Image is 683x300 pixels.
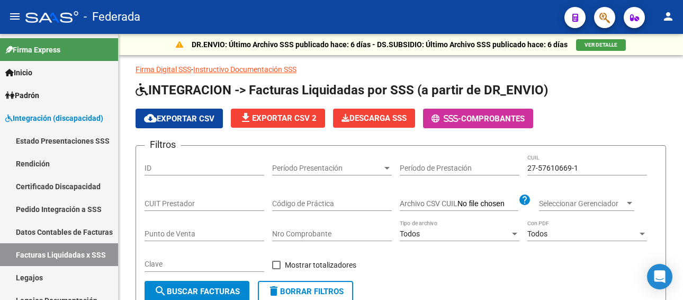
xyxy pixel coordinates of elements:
span: INTEGRACION -> Facturas Liquidadas por SSS (a partir de DR_ENVIO) [136,83,548,98]
span: Descarga SSS [341,113,407,123]
span: Inicio [5,67,32,78]
span: Archivo CSV CUIL [400,199,457,208]
input: Archivo CSV CUIL [457,199,518,209]
mat-icon: file_download [239,111,252,124]
mat-icon: person [662,10,675,23]
button: VER DETALLE [576,39,626,51]
mat-icon: cloud_download [144,112,157,125]
span: Período Presentación [272,164,382,173]
span: Borrar Filtros [267,287,344,296]
button: Descarga SSS [333,109,415,128]
a: Instructivo Documentación SSS [193,65,296,74]
mat-icon: search [154,285,167,297]
span: VER DETALLE [585,42,617,48]
p: DR.ENVIO: Último Archivo SSS publicado hace: 6 días - DS.SUBSIDIO: Último Archivo SSS publicado h... [192,39,568,50]
span: Buscar Facturas [154,287,240,296]
span: Mostrar totalizadores [285,259,356,271]
span: Exportar CSV 2 [239,113,317,123]
span: - Federada [84,5,140,29]
span: Todos [400,230,420,238]
mat-icon: help [518,193,531,206]
span: Integración (discapacidad) [5,112,103,124]
span: - [432,114,461,123]
span: Comprobantes [461,114,525,123]
a: Firma Digital SSS [136,65,191,74]
button: Exportar CSV [136,109,223,128]
button: -Comprobantes [423,109,533,128]
app-download-masive: Descarga masiva de comprobantes (adjuntos) [333,109,415,128]
span: Exportar CSV [144,114,214,123]
div: Open Intercom Messenger [647,264,672,289]
span: Padrón [5,90,39,101]
mat-icon: menu [8,10,21,23]
mat-icon: delete [267,285,280,297]
p: - [136,64,666,75]
span: Firma Express [5,44,60,56]
span: Todos [527,230,547,238]
h3: Filtros [145,137,181,152]
button: Exportar CSV 2 [231,109,325,128]
span: Seleccionar Gerenciador [539,199,625,208]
